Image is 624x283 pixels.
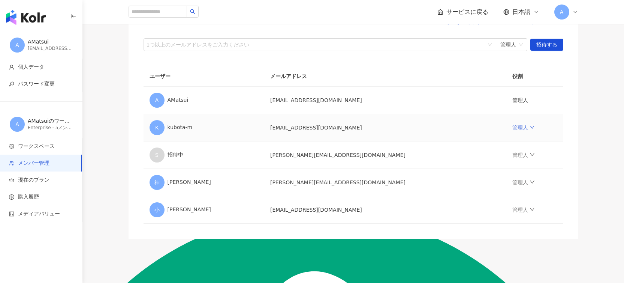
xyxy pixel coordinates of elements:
[264,141,506,169] td: [PERSON_NAME][EMAIL_ADDRESS][DOMAIN_NAME]
[264,196,506,224] td: [EMAIL_ADDRESS][DOMAIN_NAME]
[28,125,73,131] div: Enterprise - 5メンバー
[512,125,535,131] a: 管理人
[264,87,506,114] td: [EMAIL_ADDRESS][DOMAIN_NAME]
[18,80,55,88] span: パスワード変更
[150,148,258,163] div: 招待中
[536,39,557,51] span: 招待する
[28,117,73,125] div: AMatsuiのワークスペース
[150,93,258,108] div: AMatsui
[6,10,46,25] img: logo
[264,169,506,196] td: [PERSON_NAME][EMAIL_ADDRESS][DOMAIN_NAME]
[512,207,535,213] a: 管理人
[530,125,535,130] span: down
[18,193,39,201] span: 購入履歴
[18,63,44,71] span: 個人データ
[530,179,535,185] span: down
[9,194,14,200] span: dollar
[154,206,160,214] span: 小
[28,38,73,46] div: AMatsui
[446,8,488,16] span: サービスに戻る
[264,66,506,87] th: メールアドレス
[150,120,258,135] div: kubota-m
[190,9,195,14] span: search
[155,123,159,132] span: K
[154,178,160,187] span: 神
[560,8,564,16] span: A
[512,152,535,158] a: 管理人
[512,8,530,16] span: 日本語
[530,207,535,212] span: down
[150,202,258,217] div: [PERSON_NAME]
[155,96,159,104] span: A
[506,66,563,87] th: 役割
[28,45,73,52] div: [EMAIL_ADDRESS][DOMAIN_NAME]
[18,176,49,184] span: 現在のプラン
[150,175,258,190] div: [PERSON_NAME]
[144,66,264,87] th: ユーザー
[530,39,563,51] button: 招待する
[9,81,14,87] span: key
[15,41,19,49] span: A
[512,179,535,185] a: 管理人
[18,210,60,218] span: メディアバリュー
[530,152,535,157] span: down
[18,143,55,150] span: ワークスペース
[9,65,14,70] span: user
[500,39,523,51] span: 管理人
[155,151,159,159] span: S
[437,8,488,16] a: サービスに戻る
[18,160,49,167] span: メンバー管理
[506,87,563,114] td: 管理人
[264,114,506,141] td: [EMAIL_ADDRESS][DOMAIN_NAME]
[9,211,14,217] span: calculator
[15,120,19,128] span: A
